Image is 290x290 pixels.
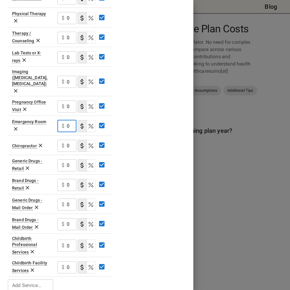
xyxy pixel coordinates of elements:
svg: Select if this service charges a copay (or copayment), a set dollar amount (e.g. $30) you pay to ... [79,264,86,271]
div: cost type [78,159,95,171]
div: Brand drugs are less popular and typically more expensive than generic drugs. 30 day supply of br... [12,178,39,191]
svg: Select if this service charges a copay (or copayment), a set dollar amount (e.g. $30) you pay to ... [79,34,86,41]
p: $ [62,181,64,189]
button: copayment [78,76,87,88]
button: copayment [78,199,87,211]
svg: Select if this service charges a copay (or copayment), a set dollar amount (e.g. $30) you pay to ... [79,181,86,189]
svg: Select if this service charges coinsurance, a percentage of the medical expense that you pay to y... [87,78,95,85]
div: Imaging (MRI, PET, CT) [12,69,47,86]
svg: Select if this service charges coinsurance, a percentage of the medical expense that you pay to y... [87,103,95,110]
button: coinsurance [86,51,95,63]
div: cost type [78,32,95,44]
svg: Select if this service charges coinsurance, a percentage of the medical expense that you pay to y... [87,221,95,228]
div: cost type [78,120,95,132]
button: coinsurance [86,159,95,171]
p: $ [62,54,64,61]
svg: Select if this service charges coinsurance, a percentage of the medical expense that you pay to y... [87,142,95,149]
p: $ [62,162,64,169]
p: $ [62,14,64,22]
div: 90 day supply of generic drugs delivered via mail. Over 80% of drug purchases are for generic drugs. [12,198,42,210]
svg: Select if this service charges coinsurance, a percentage of the medical expense that you pay to y... [87,34,95,41]
div: cost type [78,100,95,113]
svg: Select if this service charges coinsurance, a percentage of the medical expense that you pay to y... [87,181,95,189]
p: $ [62,78,64,85]
button: copayment [78,240,87,252]
p: $ [62,123,64,130]
p: $ [62,142,64,149]
button: copayment [78,100,87,113]
button: coinsurance [86,261,95,273]
div: cost type [78,140,95,152]
div: cost type [78,12,95,24]
svg: Select if this service charges a copay (or copayment), a set dollar amount (e.g. $30) you pay to ... [79,123,86,130]
p: $ [62,221,64,228]
svg: Select if this service charges a copay (or copayment), a set dollar amount (e.g. $30) you pay to ... [79,201,86,208]
svg: Select if this service charges coinsurance, a percentage of the medical expense that you pay to y... [87,14,95,22]
p: $ [62,201,64,208]
div: cost type [78,261,95,273]
button: copayment [78,261,87,273]
button: coinsurance [86,120,95,132]
p: $ [62,264,64,271]
svg: Select if this service charges a copay (or copayment), a set dollar amount (e.g. $30) you pay to ... [79,78,86,85]
svg: Select if this service charges a copay (or copayment), a set dollar amount (e.g. $30) you pay to ... [79,103,86,110]
svg: Select if this service charges a copay (or copayment), a set dollar amount (e.g. $30) you pay to ... [79,242,86,249]
svg: Select if this service charges coinsurance, a percentage of the medical expense that you pay to y... [87,162,95,169]
svg: Select if this service charges a copay (or copayment), a set dollar amount (e.g. $30) you pay to ... [79,142,86,149]
button: coinsurance [86,32,95,44]
div: A behavioral health therapy session. [12,31,34,43]
div: cost type [78,199,95,211]
div: cost type [78,240,95,252]
div: 30 day supply of generic drugs picked up from store. Over 80% of drug purchases are for generic d... [12,158,42,171]
div: Chiropractor [12,143,37,148]
svg: Select if this service charges a copay (or copayment), a set dollar amount (e.g. $30) you pay to ... [79,54,86,61]
button: copayment [78,218,87,230]
svg: Select if this service charges coinsurance, a percentage of the medical expense that you pay to y... [87,123,95,130]
button: copayment [78,12,87,24]
div: cost type [78,179,95,191]
button: coinsurance [86,100,95,113]
svg: Select if this service charges coinsurance, a percentage of the medical expense that you pay to y... [87,242,95,249]
svg: Select if this service charges a copay (or copayment), a set dollar amount (e.g. $30) you pay to ... [79,162,86,169]
svg: Select if this service charges coinsurance, a percentage of the medical expense that you pay to y... [87,201,95,208]
svg: Select if this service charges coinsurance, a percentage of the medical expense that you pay to y... [87,264,95,271]
div: Professional services provided by doctors, midwives, and other healthcare providers during labor ... [12,236,37,255]
button: coinsurance [86,179,95,191]
button: copayment [78,179,87,191]
p: $ [62,242,64,249]
button: coinsurance [86,76,95,88]
div: Hospital or birthing center services for labor and delivery, including the facility fees, room an... [12,260,47,273]
button: copayment [78,120,87,132]
button: coinsurance [86,12,95,24]
button: copayment [78,140,87,152]
button: copayment [78,32,87,44]
p: $ [62,103,64,110]
div: Physical Therapy [12,11,46,16]
button: coinsurance [86,140,95,152]
svg: Select if this service charges a copay (or copayment), a set dollar amount (e.g. $30) you pay to ... [79,14,86,22]
button: coinsurance [86,199,95,211]
svg: Select if this service charges coinsurance, a percentage of the medical expense that you pay to y... [87,54,95,61]
div: cost type [78,51,95,63]
button: copayment [78,51,87,63]
p: $ [62,34,64,41]
div: cost type [78,218,95,230]
button: coinsurance [86,218,95,230]
div: Emergency Room [12,119,46,124]
div: Brand drugs are less popular and typically more expensive than generic drugs. 90 day supply of br... [12,217,39,230]
button: coinsurance [86,240,95,252]
svg: Select if this service charges a copay (or copayment), a set dollar amount (e.g. $30) you pay to ... [79,221,86,228]
div: cost type [78,76,95,88]
div: Prenatal care visits for routine pregnancy monitoring and checkups throughout pregnancy. [12,100,46,112]
button: copayment [78,159,87,171]
div: Lab Tests or X-rays [12,50,41,63]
